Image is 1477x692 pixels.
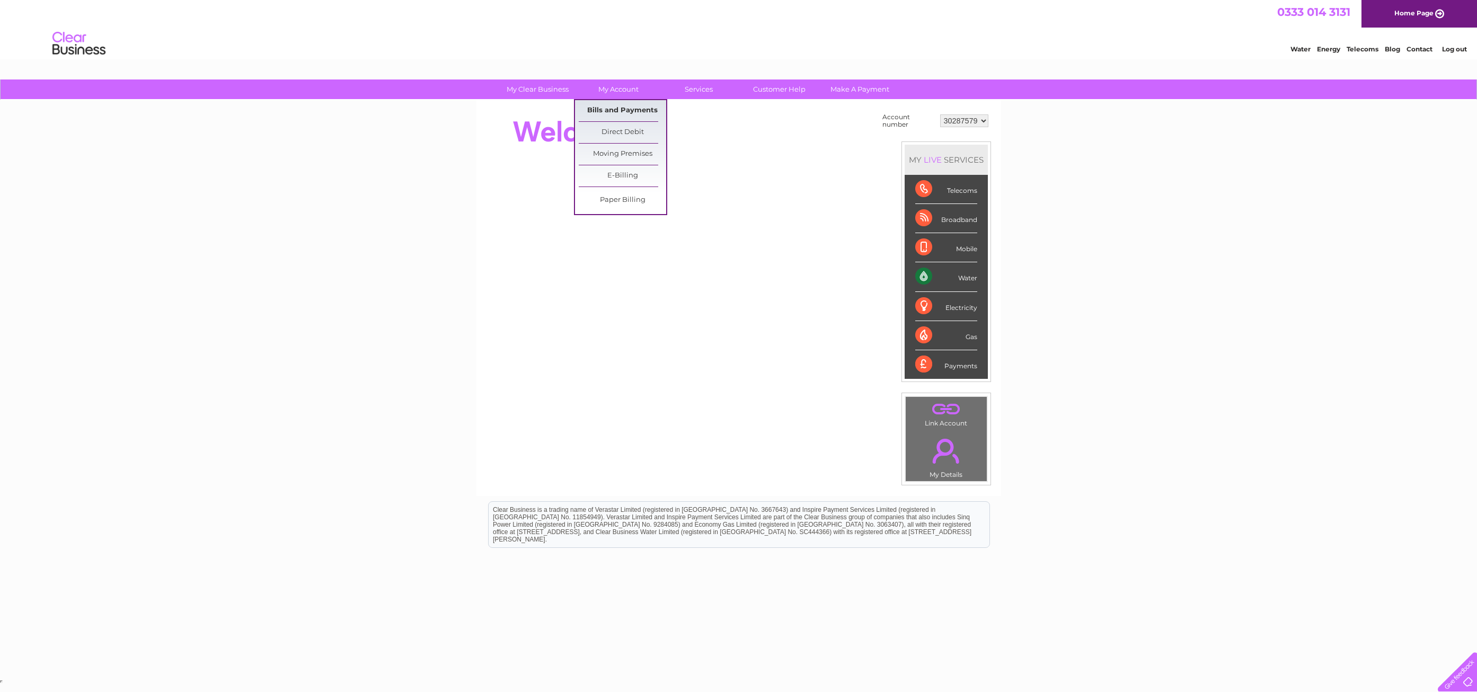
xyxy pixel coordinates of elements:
a: Bills and Payments [579,100,666,121]
a: Contact [1407,45,1432,53]
td: Account number [880,111,938,131]
a: Energy [1317,45,1340,53]
a: My Clear Business [494,79,581,99]
div: Electricity [915,292,977,321]
div: Clear Business is a trading name of Verastar Limited (registered in [GEOGRAPHIC_DATA] No. 3667643... [489,6,989,51]
a: Water [1290,45,1311,53]
div: Payments [915,350,977,379]
a: Customer Help [736,79,823,99]
div: Telecoms [915,175,977,204]
div: Gas [915,321,977,350]
a: My Account [574,79,662,99]
div: MY SERVICES [905,145,988,175]
a: Blog [1385,45,1400,53]
td: My Details [905,430,987,482]
div: Mobile [915,233,977,262]
a: . [908,432,984,469]
a: Paper Billing [579,190,666,211]
a: Services [655,79,742,99]
div: Water [915,262,977,291]
div: LIVE [922,155,944,165]
img: logo.png [52,28,106,60]
a: E-Billing [579,165,666,187]
a: Make A Payment [816,79,904,99]
a: 0333 014 3131 [1277,5,1350,19]
a: Log out [1442,45,1467,53]
a: Direct Debit [579,122,666,143]
a: . [908,400,984,418]
a: Telecoms [1347,45,1378,53]
td: Link Account [905,396,987,430]
a: Moving Premises [579,144,666,165]
div: Broadband [915,204,977,233]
